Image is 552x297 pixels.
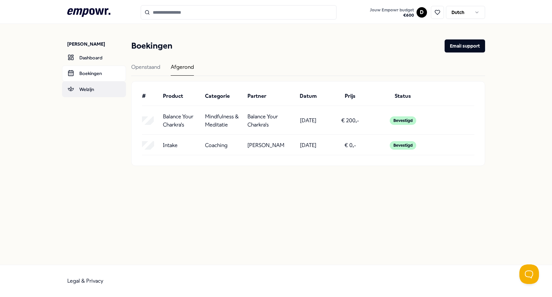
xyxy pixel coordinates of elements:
p: Balance Your Charkra's [247,112,284,129]
p: Coaching [205,141,228,150]
iframe: Help Scout Beacon - Open [519,264,539,284]
p: Mindfulness & Meditatie [205,112,242,129]
button: D [417,7,427,18]
a: Jouw Empowr budget€600 [367,6,417,19]
span: Jouw Empowr budget [370,7,414,13]
div: Datum [290,92,326,100]
a: Legal & Privacy [67,278,103,284]
p: Intake [163,141,178,150]
a: Boekingen [62,66,126,81]
div: Categorie [205,92,242,100]
div: Openstaand [131,63,160,76]
p: Balance Your Charkra's [163,112,200,129]
a: Dashboard [62,50,126,66]
p: [DATE] [300,116,316,125]
p: € 0,- [344,141,356,150]
button: Jouw Empowr budget€600 [369,6,415,19]
p: [PERSON_NAME] [67,41,126,47]
div: Afgerond [171,63,194,76]
input: Search for products, categories or subcategories [141,5,337,20]
a: Welzijn [62,82,126,97]
div: Prijs [332,92,369,100]
div: Product [163,92,200,100]
p: [DATE] [300,141,316,150]
div: Status [374,92,432,100]
div: # [142,92,158,100]
button: Email support [445,39,485,52]
span: € 600 [370,13,414,18]
p: [PERSON_NAME] [247,141,284,150]
div: Bevestigd [390,116,416,125]
div: Bevestigd [390,141,416,150]
div: Partner [247,92,284,100]
h1: Boekingen [131,39,172,52]
p: € 200,- [341,116,359,125]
